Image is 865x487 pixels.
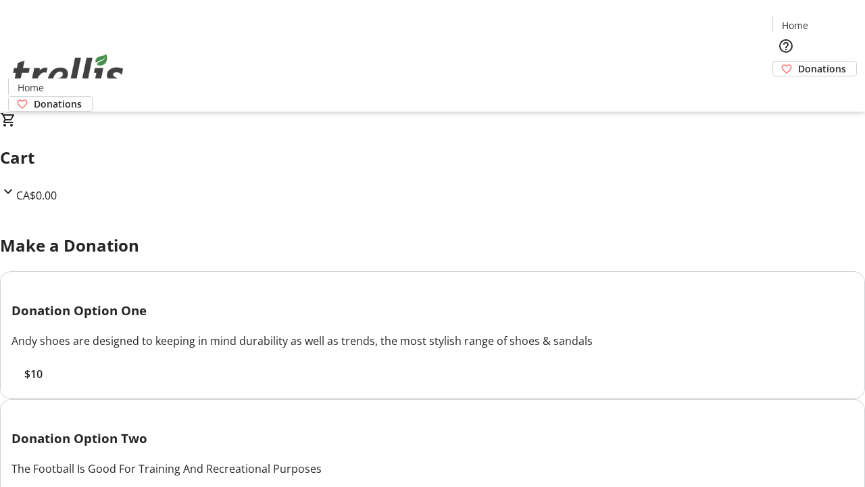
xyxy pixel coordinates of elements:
[773,18,816,32] a: Home
[772,76,799,103] button: Cart
[8,39,128,107] img: Orient E2E Organization lhBmHSUuno's Logo
[772,32,799,60] button: Help
[798,62,846,76] span: Donations
[11,429,854,448] h3: Donation Option Two
[772,61,857,76] a: Donations
[9,80,52,95] a: Home
[11,461,854,477] div: The Football Is Good For Training And Recreational Purposes
[11,366,55,382] button: $10
[16,188,57,203] span: CA$0.00
[18,80,44,95] span: Home
[8,96,93,112] a: Donations
[782,18,808,32] span: Home
[24,366,43,382] span: $10
[11,333,854,349] div: Andy shoes are designed to keeping in mind durability as well as trends, the most stylish range o...
[34,97,82,111] span: Donations
[11,301,854,320] h3: Donation Option One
